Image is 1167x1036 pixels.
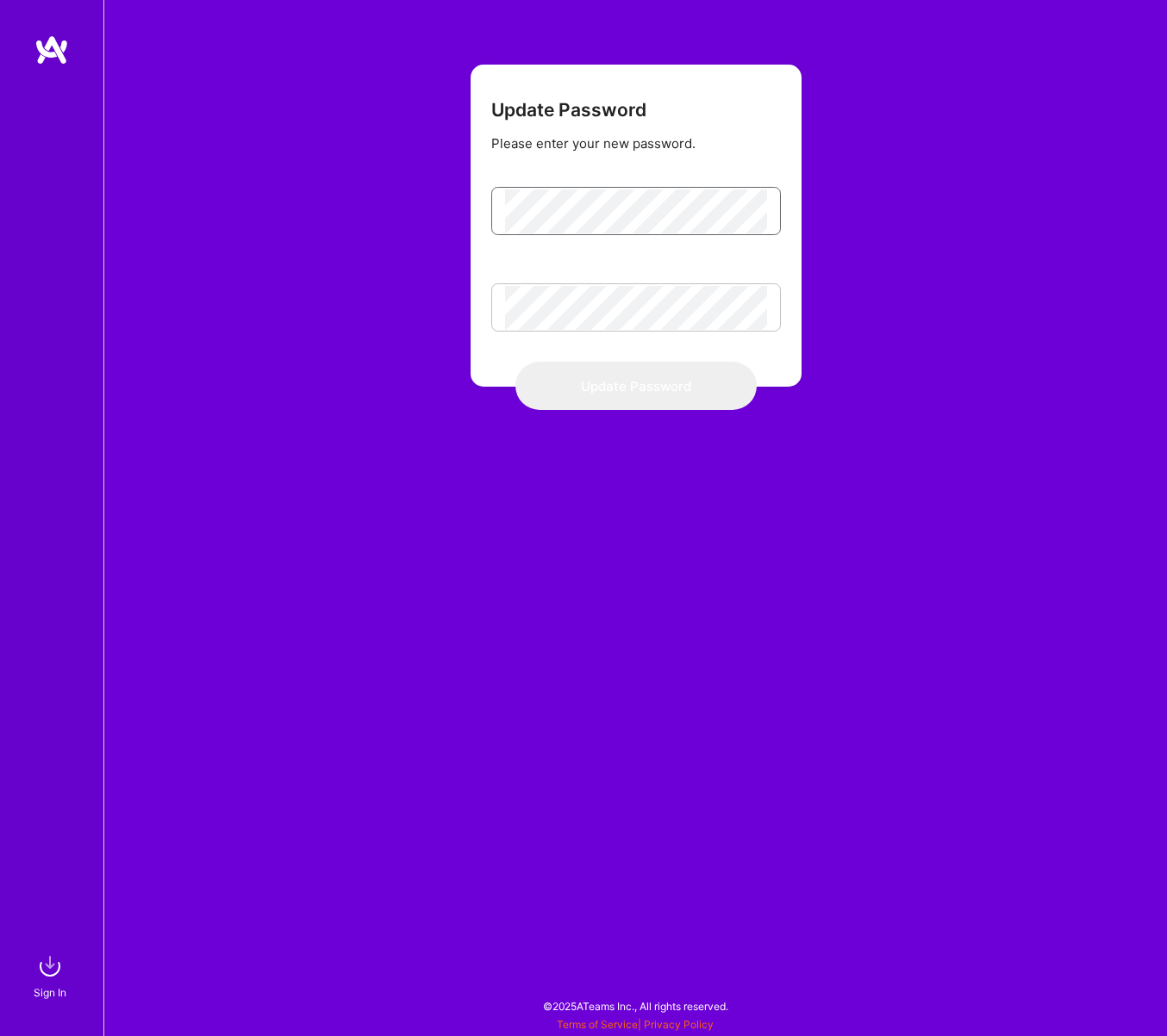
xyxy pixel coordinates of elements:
img: logo [34,34,69,65]
a: Terms of Service [557,1018,638,1031]
div: © 2025 ATeams Inc., All rights reserved. [103,984,1167,1027]
button: Update Password [515,362,757,410]
a: sign inSign In [36,949,67,1002]
div: Sign In [34,983,66,1002]
span: | [557,1018,714,1031]
a: Privacy Policy [644,1018,714,1031]
div: Please enter your new password. [491,134,696,152]
h3: Update Password [491,99,646,121]
img: sign in [33,949,67,983]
